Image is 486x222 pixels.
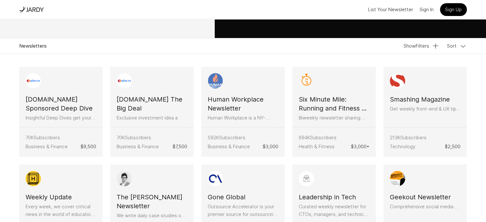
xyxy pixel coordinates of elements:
p: Get weekly front-end & UX tips in our [DATE] newsletter. [390,105,460,113]
img: Gone Global logo [208,171,223,186]
a: Sign Up [440,3,467,16]
h3: [DOMAIN_NAME] The Big Deal [117,95,187,113]
button: Smashing Magazine logo Smashing Magazine Get weekly front-end & UX tips in our [DATE] newsletter.... [383,67,467,157]
p: Exclusive investment idea a month. Specific, actionable, high ROI. [117,114,187,129]
p: Newsletters [19,42,47,50]
img: Weekly Update logo [26,171,41,186]
p: Every week, we cover critical news in the world of education and puts it into context with a pers... [26,203,96,218]
h3: Weekly Update [26,193,72,202]
p: Comprehensive social media newsletter for professionals. [390,203,460,211]
button: Human Workplace Newsletter logo Human Workplace Newsletter Human Workplace is a NY-based career a... [201,67,285,157]
button: Sort [447,42,467,50]
span: Business & Finance [26,143,68,150]
img: Leadership in Tech logo [299,171,314,186]
h3: Leadership in Tech [299,193,356,202]
p: We write daily case studies on online businesses to show the potential of making life-changing mo... [117,212,187,219]
span: 70K Subscribers [26,134,60,142]
img: Smashing Magazine logo [390,73,405,88]
button: Six Minute Mile: Running and Fitness Newsletter logo Six Minute Mile: Running and Fitness Newslet... [292,67,376,157]
img: Human Workplace Newsletter logo [208,73,223,88]
h3: The [PERSON_NAME] Newsletter [117,193,187,211]
h3: Smashing Magazine [390,95,450,104]
span: Health & Fitness [299,143,335,150]
a: Sign In [420,4,434,15]
span: $ 7,500 [173,143,187,150]
h3: Six Minute Mile: Running and Fitness Newsletter [299,95,369,113]
img: Alts.co The Big Deal logo [117,73,132,88]
h3: Human Workplace Newsletter [208,95,278,113]
p: Outsource Accelerator is your premier source for outsourcing insights and updates, serving as a t... [208,203,278,218]
span: $ 3,000 + [351,143,369,150]
span: $ 2,500 [445,143,460,150]
p: Curated weekly newsletter for CTOs, managers, and technical leaders. [299,203,369,218]
span: Business & Finance [117,143,159,150]
span: 694K Subscribers [299,134,336,142]
p: Insightful Deep Dives get your company on radar of 10k investors. [26,114,96,122]
button: ShowFilters [404,42,439,50]
span: $ 9,500 [81,143,96,150]
p: Human Workplace is a NY-based career and job search content company. We host a weekly newsletter,... [208,114,278,122]
img: tatem logo [26,6,44,13]
h3: Geekout Newsletter [390,193,451,202]
button: List Your Newsletter [368,4,413,15]
button: Alts.co Sponsored Deep Dive logo [DOMAIN_NAME] Sponsored Deep Dive Insightful Deep Dives get your... [19,67,103,157]
img: Geekout Newsletter logo [390,171,405,186]
p: Biweekly newsletter sharing wellness stories for runners and fitness fans. [299,114,369,122]
span: Technology [390,143,415,150]
img: Alts.co Sponsored Deep Dive logo [26,73,41,88]
span: 592K Subscribers [208,134,245,142]
span: Business & Finance [208,143,250,150]
span: 70K Subscribers [117,134,151,142]
span: $ 3,000 [263,143,278,150]
button: Alts.co The Big Deal logo [DOMAIN_NAME] The Big Deal Exclusive investment idea a month. Specific,... [110,67,194,157]
h3: [DOMAIN_NAME] Sponsored Deep Dive [26,95,96,113]
img: Six Minute Mile: Running and Fitness Newsletter logo [300,73,313,88]
h3: Gone Global [208,193,245,202]
span: 213K Subscribers [390,134,427,142]
img: The Scott Max Newsletter logo [117,171,131,186]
